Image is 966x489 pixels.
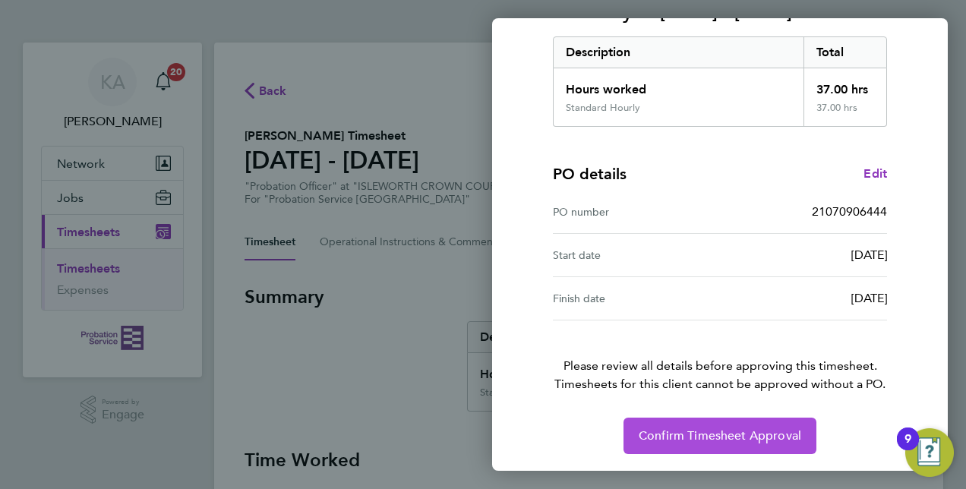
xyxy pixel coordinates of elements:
[803,102,887,126] div: 37.00 hrs
[803,37,887,68] div: Total
[553,289,720,308] div: Finish date
[803,68,887,102] div: 37.00 hrs
[535,320,905,393] p: Please review all details before approving this timesheet.
[554,37,803,68] div: Description
[535,375,905,393] span: Timesheets for this client cannot be approved without a PO.
[863,166,887,181] span: Edit
[863,165,887,183] a: Edit
[553,246,720,264] div: Start date
[720,246,887,264] div: [DATE]
[904,439,911,459] div: 9
[720,289,887,308] div: [DATE]
[566,102,640,114] div: Standard Hourly
[812,204,887,219] span: 21070906444
[639,428,801,443] span: Confirm Timesheet Approval
[554,68,803,102] div: Hours worked
[553,203,720,221] div: PO number
[905,428,954,477] button: Open Resource Center, 9 new notifications
[623,418,816,454] button: Confirm Timesheet Approval
[553,36,887,127] div: Summary of 25 - 31 Aug 2025
[553,163,627,185] h4: PO details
